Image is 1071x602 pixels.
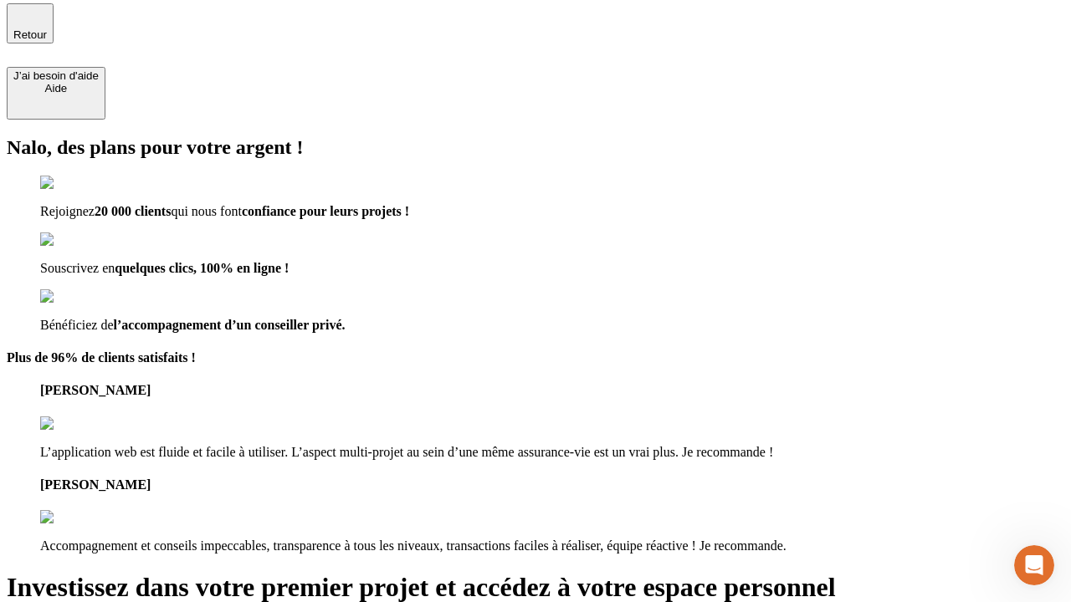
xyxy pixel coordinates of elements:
[7,350,1064,365] h4: Plus de 96% de clients satisfaits !
[40,538,1064,554] p: Accompagnement et conseils impeccables, transparence à tous les niveaux, transactions faciles à r...
[40,477,1064,492] h4: [PERSON_NAME]
[242,204,409,218] span: confiance pour leurs projets !
[95,204,172,218] span: 20 000 clients
[40,416,123,431] img: reviews stars
[13,69,99,82] div: J’ai besoin d'aide
[7,136,1064,159] h2: Nalo, des plans pour votre argent !
[40,510,123,525] img: reviews stars
[40,232,112,247] img: checkmark
[171,204,241,218] span: qui nous font
[40,289,112,304] img: checkmark
[40,383,1064,398] h4: [PERSON_NAME]
[40,318,114,332] span: Bénéficiez de
[115,261,289,275] span: quelques clics, 100% en ligne !
[40,204,95,218] span: Rejoignez
[7,3,54,43] button: Retour
[13,82,99,94] div: Aide
[40,176,112,191] img: checkmark
[114,318,346,332] span: l’accompagnement d’un conseiller privé.
[40,445,1064,460] p: L’application web est fluide et facile à utiliser. L’aspect multi-projet au sein d’une même assur...
[1014,545,1054,585] iframe: Intercom live chat
[13,28,47,41] span: Retour
[40,261,115,275] span: Souscrivez en
[7,67,105,120] button: J’ai besoin d'aideAide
